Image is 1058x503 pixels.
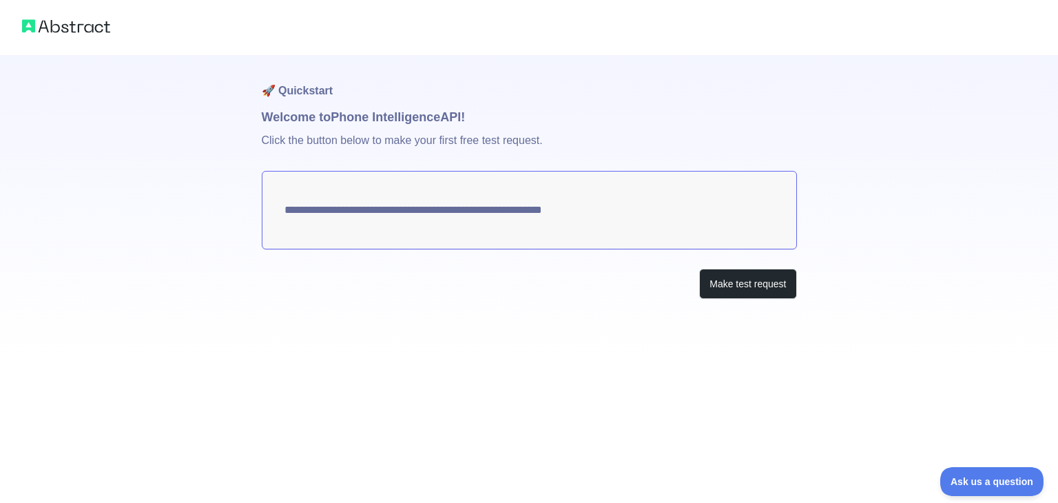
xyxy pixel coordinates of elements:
[940,467,1044,496] iframe: Toggle Customer Support
[262,55,797,107] h1: 🚀 Quickstart
[699,269,796,300] button: Make test request
[262,127,797,171] p: Click the button below to make your first free test request.
[22,17,110,36] img: Abstract logo
[262,107,797,127] h1: Welcome to Phone Intelligence API!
